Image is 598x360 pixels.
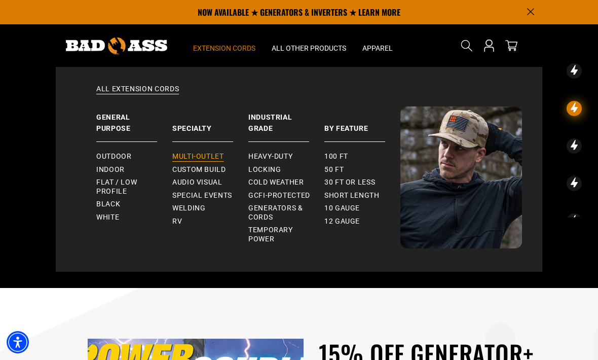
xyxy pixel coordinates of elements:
a: RV [172,215,248,228]
span: All Other Products [272,44,346,53]
a: Outdoor [96,150,172,163]
span: White [96,213,119,222]
a: Cold Weather [248,176,324,189]
a: Welding [172,202,248,215]
span: 30 ft or less [324,178,375,187]
span: Custom Build [172,165,226,174]
a: GCFI-Protected [248,189,324,202]
a: Custom Build [172,163,248,176]
span: Heavy-Duty [248,152,292,161]
a: Multi-Outlet [172,150,248,163]
a: cart [503,40,519,52]
span: Locking [248,165,281,174]
span: RV [172,217,182,226]
a: 30 ft or less [324,176,400,189]
a: 100 ft [324,150,400,163]
a: Indoor [96,163,172,176]
a: Generators & Cords [248,202,324,224]
a: Audio Visual [172,176,248,189]
img: Bad Ass Extension Cords [400,106,522,248]
a: 10 gauge [324,202,400,215]
a: 50 ft [324,163,400,176]
summary: Search [459,38,475,54]
summary: Apparel [354,24,401,67]
a: Short Length [324,189,400,202]
summary: Extension Cords [185,24,264,67]
a: Black [96,198,172,211]
span: Black [96,200,120,209]
span: Special Events [172,191,232,200]
span: 100 ft [324,152,348,161]
span: Welding [172,204,205,213]
span: Audio Visual [172,178,222,187]
span: Temporary Power [248,226,316,243]
a: Temporary Power [248,224,324,245]
span: Cold Weather [248,178,304,187]
a: Flat / Low Profile [96,176,172,198]
span: Extension Cords [193,44,255,53]
span: GCFI-Protected [248,191,310,200]
span: 10 gauge [324,204,360,213]
span: Indoor [96,165,125,174]
a: 12 gauge [324,215,400,228]
a: By Feature [324,106,400,142]
summary: All Other Products [264,24,354,67]
span: Apparel [362,44,393,53]
span: Outdoor [96,152,131,161]
span: Flat / Low Profile [96,178,164,196]
span: Multi-Outlet [172,152,224,161]
div: Accessibility Menu [7,331,29,353]
span: 12 gauge [324,217,360,226]
a: Open this option [481,24,497,67]
a: Heavy-Duty [248,150,324,163]
span: 50 ft [324,165,344,174]
img: Bad Ass Extension Cords [66,38,167,54]
span: Short Length [324,191,380,200]
a: General Purpose [96,106,172,142]
a: Industrial Grade [248,106,324,142]
a: White [96,211,172,224]
span: Generators & Cords [248,204,316,222]
a: Specialty [172,106,248,142]
a: Locking [248,163,324,176]
a: Special Events [172,189,248,202]
a: All Extension Cords [76,84,522,106]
